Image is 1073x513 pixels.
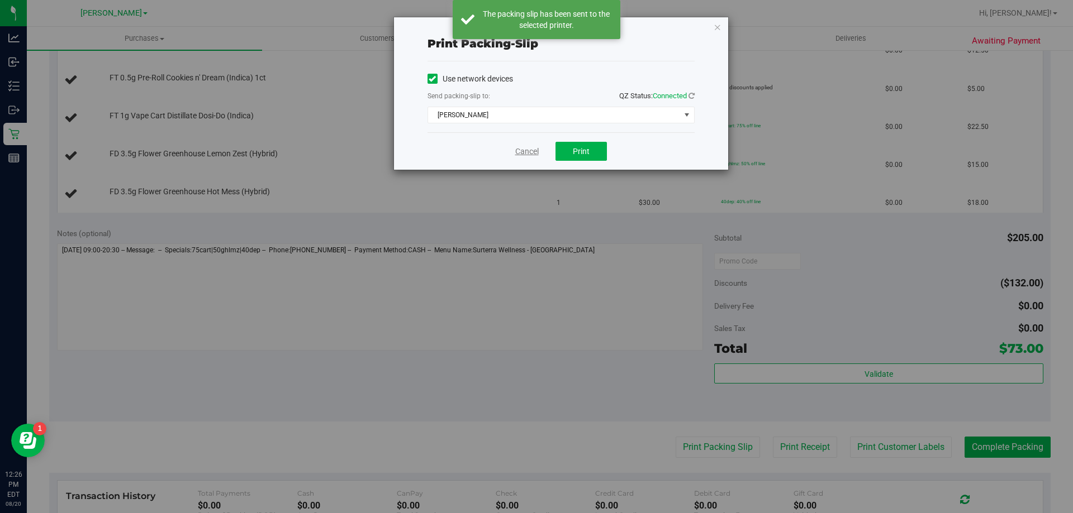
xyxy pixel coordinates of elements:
[515,146,539,157] a: Cancel
[11,424,45,457] iframe: Resource center
[573,147,590,156] span: Print
[481,8,612,31] div: The packing slip has been sent to the selected printer.
[428,37,538,50] span: Print packing-slip
[619,92,695,100] span: QZ Status:
[556,142,607,161] button: Print
[428,73,513,85] label: Use network devices
[33,422,46,435] iframe: Resource center unread badge
[653,92,687,100] span: Connected
[680,107,694,123] span: select
[428,107,680,123] span: [PERSON_NAME]
[428,91,490,101] label: Send packing-slip to:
